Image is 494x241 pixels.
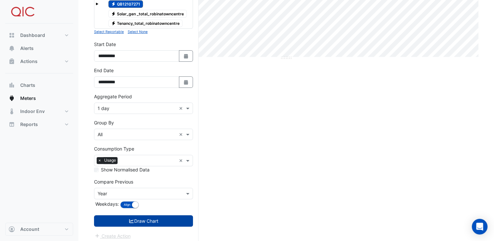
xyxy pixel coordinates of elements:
span: Indoor Env [20,108,45,115]
label: Start Date [94,41,116,48]
button: Charts [5,79,73,92]
div: Open Intercom Messenger [472,219,487,234]
button: Draw Chart [94,215,193,227]
span: Clear [179,157,184,164]
app-icon: Meters [8,95,15,102]
span: Account [20,226,39,233]
label: End Date [94,67,114,74]
label: Compare Previous [94,178,133,185]
button: Alerts [5,42,73,55]
app-icon: Indoor Env [8,108,15,115]
button: Select None [128,29,148,35]
fa-icon: Select Date [183,79,189,85]
button: Meters [5,92,73,105]
app-icon: Reports [8,121,15,128]
img: Company Logo [8,5,37,18]
app-icon: Alerts [8,45,15,52]
app-icon: Dashboard [8,32,15,39]
span: QB12107271 [108,0,143,8]
button: Indoor Env [5,105,73,118]
span: Reports [20,121,38,128]
label: Aggregate Period [94,93,132,100]
app-icon: Actions [8,58,15,65]
span: Tenancy_total_robinatowncentre [108,20,183,27]
button: Account [5,223,73,236]
span: Alerts [20,45,34,52]
button: Actions [5,55,73,68]
small: Select Reportable [94,30,124,34]
span: Actions [20,58,38,65]
button: Reports [5,118,73,131]
span: Charts [20,82,35,88]
small: Select None [128,30,148,34]
button: Select Reportable [94,29,124,35]
fa-icon: Electricity [111,21,116,26]
label: Consumption Type [94,145,134,152]
span: Solar_gen _total_robinatowncentre [108,10,187,18]
app-icon: Charts [8,82,15,88]
fa-icon: Electricity [111,11,116,16]
span: Dashboard [20,32,45,39]
span: × [97,157,103,164]
span: Clear [179,131,184,138]
span: Clear [179,105,184,112]
button: Dashboard [5,29,73,42]
label: Group By [94,119,114,126]
span: Usage [103,157,118,164]
fa-icon: Electricity [111,2,116,7]
app-escalated-ticket-create-button: Please draw the charts first [94,233,131,238]
label: Weekdays: [94,201,119,207]
label: Show Normalised Data [101,166,150,173]
span: Meters [20,95,36,102]
fa-icon: Select Date [183,53,189,59]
